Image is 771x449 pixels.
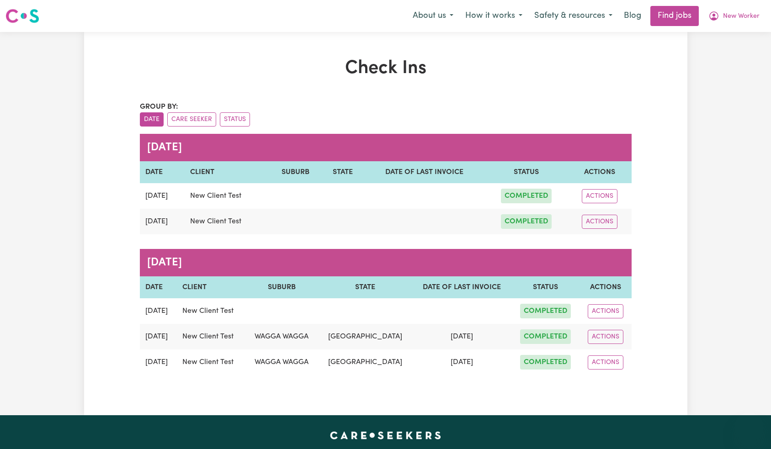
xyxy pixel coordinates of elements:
[582,215,617,229] button: ACTIONS
[364,161,484,183] th: DATE OF LAST INVOICE
[5,8,39,24] img: Careseekers logo
[568,161,631,183] th: ACTIONS
[588,330,623,344] button: ACTIONS
[580,276,631,298] th: ACTIONS
[177,324,246,349] td: New Client Test
[140,58,632,79] h1: Check Ins
[412,276,511,298] th: DATE OF LAST INVOICE
[246,276,318,298] th: SUBURB
[246,349,318,375] td: WAGGA WAGGA
[723,11,760,21] span: New Worker
[140,103,178,111] span: Group by:
[582,189,617,203] button: ACTIONS
[407,6,459,26] button: About us
[185,209,269,234] td: New Client Test
[520,329,571,344] span: COMPLETED
[734,412,764,442] iframe: Button to launch messaging window
[167,112,216,127] button: sort invoices by care seeker
[588,355,623,370] button: ACTIONS
[520,355,571,370] span: COMPLETED
[140,183,185,209] td: [DATE]
[588,304,623,318] button: ACTIONS
[220,112,250,127] button: sort invoices by paid status
[185,183,269,209] td: New Client Test
[269,161,322,183] th: SUBURB
[5,5,39,26] a: Careseekers logo
[412,349,511,375] td: [DATE]
[412,324,511,349] td: [DATE]
[618,6,647,26] a: Blog
[501,214,552,229] span: COMPLETED
[330,432,441,439] a: Careseekers home page
[140,276,177,298] th: DATE
[140,349,177,375] td: [DATE]
[140,324,177,349] td: [DATE]
[318,349,412,375] td: [GEOGRAPHIC_DATA]
[459,6,528,26] button: How it works
[501,189,552,203] span: COMPLETED
[140,161,185,183] th: DATE
[177,298,246,324] td: New Client Test
[702,6,766,26] button: My Account
[246,324,318,349] td: WAGGA WAGGA
[322,161,364,183] th: STATE
[511,276,580,298] th: STATUS
[318,324,412,349] td: [GEOGRAPHIC_DATA]
[177,276,246,298] th: CLIENT
[185,161,269,183] th: CLIENT
[528,6,618,26] button: Safety & resources
[140,298,177,324] td: [DATE]
[650,6,699,26] a: Find jobs
[318,276,412,298] th: STATE
[140,209,185,234] td: [DATE]
[484,161,568,183] th: STATUS
[140,134,632,161] caption: [DATE]
[177,349,246,375] td: New Client Test
[520,304,571,318] span: COMPLETED
[140,249,632,276] caption: [DATE]
[140,112,164,127] button: sort invoices by date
